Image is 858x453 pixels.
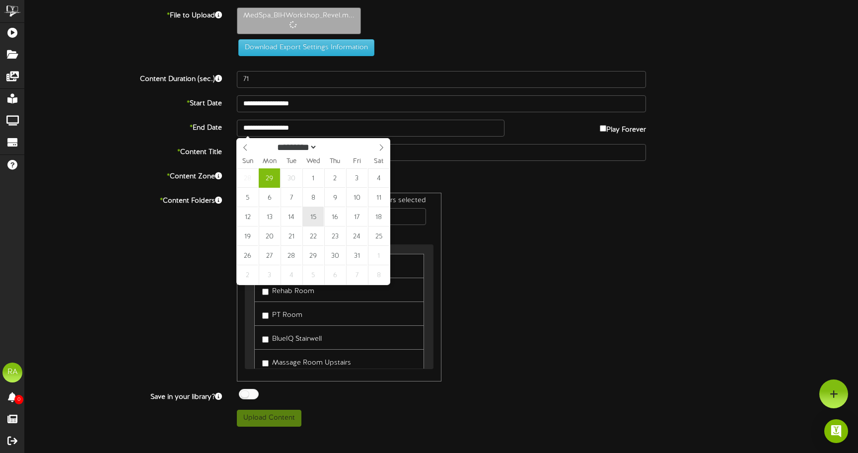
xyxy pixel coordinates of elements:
span: September 28, 2025 [237,168,258,188]
span: October 13, 2025 [259,207,280,226]
label: Save in your library? [17,389,229,402]
span: November 4, 2025 [281,265,302,285]
input: Title of this Content [237,144,646,161]
input: Year [317,142,353,152]
span: November 8, 2025 [368,265,389,285]
span: October 30, 2025 [324,246,346,265]
label: End Date [17,120,229,133]
label: Rehab Room [262,283,314,297]
div: Open Intercom Messenger [824,419,848,443]
span: October 5, 2025 [237,188,258,207]
input: Rehab Room [262,289,269,295]
span: November 5, 2025 [302,265,324,285]
span: October 26, 2025 [237,246,258,265]
span: October 2, 2025 [324,168,346,188]
span: Sat [368,158,390,165]
label: Content Folders [17,193,229,206]
span: October 31, 2025 [346,246,367,265]
span: October 29, 2025 [302,246,324,265]
span: October 28, 2025 [281,246,302,265]
span: October 4, 2025 [368,168,389,188]
button: Upload Content [237,410,301,427]
span: Mon [259,158,281,165]
span: October 19, 2025 [237,226,258,246]
span: October 23, 2025 [324,226,346,246]
span: Thu [324,158,346,165]
label: Content Zone [17,168,229,182]
label: Start Date [17,95,229,109]
label: BlueIQ Stairwell [262,331,322,344]
span: October 1, 2025 [302,168,324,188]
span: November 1, 2025 [368,246,389,265]
span: Wed [302,158,324,165]
span: October 21, 2025 [281,226,302,246]
span: October 3, 2025 [346,168,367,188]
span: October 12, 2025 [237,207,258,226]
span: 0 [14,395,23,404]
span: October 8, 2025 [302,188,324,207]
div: RA [2,363,22,382]
span: Tue [281,158,302,165]
input: Play Forever [600,125,606,132]
span: November 6, 2025 [324,265,346,285]
label: Content Title [17,144,229,157]
span: October 15, 2025 [302,207,324,226]
span: November 3, 2025 [259,265,280,285]
span: October 18, 2025 [368,207,389,226]
span: October 11, 2025 [368,188,389,207]
label: Content Duration (sec.) [17,71,229,84]
span: October 27, 2025 [259,246,280,265]
span: November 7, 2025 [346,265,367,285]
span: October 9, 2025 [324,188,346,207]
label: PT Room [262,307,302,320]
input: BlueIQ Stairwell [262,336,269,343]
label: Play Forever [600,120,646,135]
span: September 30, 2025 [281,168,302,188]
span: October 6, 2025 [259,188,280,207]
span: October 20, 2025 [259,226,280,246]
span: October 7, 2025 [281,188,302,207]
button: Download Export Settings Information [238,39,374,56]
span: October 24, 2025 [346,226,367,246]
span: November 2, 2025 [237,265,258,285]
span: October 17, 2025 [346,207,367,226]
span: Sun [237,158,259,165]
span: September 29, 2025 [259,168,280,188]
span: October 10, 2025 [346,188,367,207]
span: October 16, 2025 [324,207,346,226]
span: October 25, 2025 [368,226,389,246]
input: PT Room [262,312,269,319]
label: Massage Room Upstairs [262,355,351,368]
span: October 22, 2025 [302,226,324,246]
label: File to Upload [17,7,229,21]
span: Fri [346,158,368,165]
a: Download Export Settings Information [233,44,374,51]
input: Massage Room Upstairs [262,360,269,367]
span: October 14, 2025 [281,207,302,226]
